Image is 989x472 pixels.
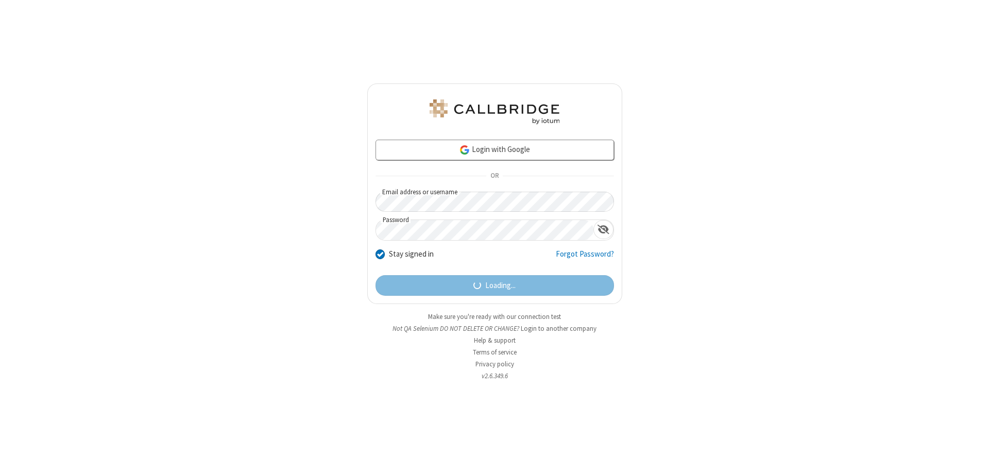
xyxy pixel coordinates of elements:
input: Email address or username [376,192,614,212]
label: Stay signed in [389,248,434,260]
a: Login with Google [376,140,614,160]
a: Privacy policy [475,360,514,368]
a: Forgot Password? [556,248,614,268]
button: Loading... [376,275,614,296]
img: google-icon.png [459,144,470,156]
div: Show password [593,220,613,239]
span: Loading... [485,280,516,292]
a: Terms of service [473,348,517,357]
img: QA Selenium DO NOT DELETE OR CHANGE [428,99,561,124]
li: v2.6.349.6 [367,371,622,381]
button: Login to another company [521,324,596,333]
input: Password [376,220,593,240]
a: Help & support [474,336,516,345]
li: Not QA Selenium DO NOT DELETE OR CHANGE? [367,324,622,333]
span: OR [486,169,503,183]
a: Make sure you're ready with our connection test [428,312,561,321]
